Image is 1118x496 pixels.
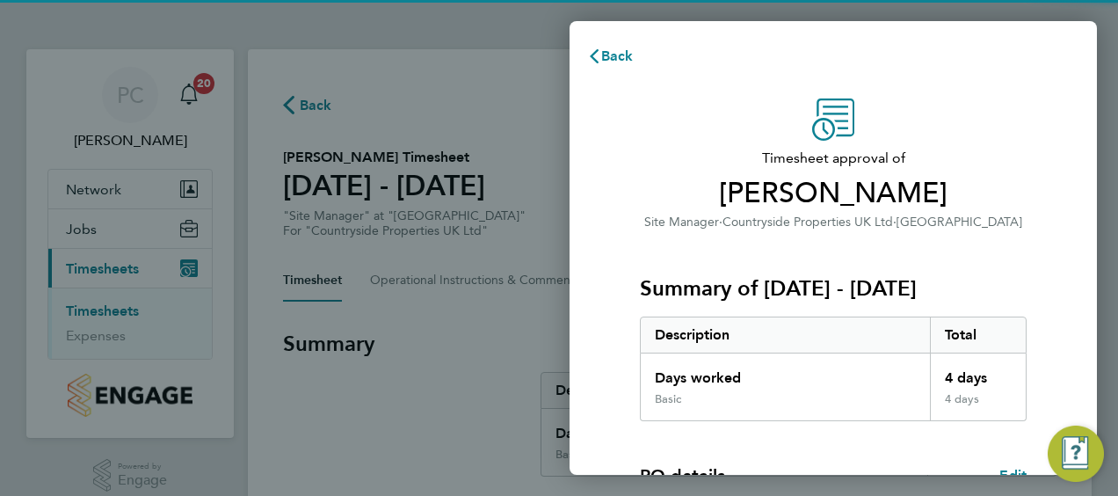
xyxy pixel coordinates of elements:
h3: Summary of [DATE] - [DATE] [640,274,1027,303]
button: Engage Resource Center [1048,426,1104,482]
span: Site Manager [644,215,719,230]
span: · [719,215,722,230]
h4: PO details [640,463,725,488]
span: Edit [999,467,1027,484]
button: Back [570,39,651,74]
a: Edit [999,465,1027,486]
span: [GEOGRAPHIC_DATA] [897,215,1022,230]
span: Back [601,47,634,64]
div: Total [930,317,1027,353]
div: Summary of 25 - 31 Aug 2025 [640,317,1027,421]
span: [PERSON_NAME] [640,176,1027,211]
span: Countryside Properties UK Ltd [722,215,893,230]
div: Description [641,317,930,353]
div: Basic [655,392,681,406]
div: Days worked [641,354,930,392]
span: Timesheet approval of [640,148,1027,169]
div: 4 days [930,392,1027,420]
div: 4 days [930,354,1027,392]
span: · [893,215,897,230]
